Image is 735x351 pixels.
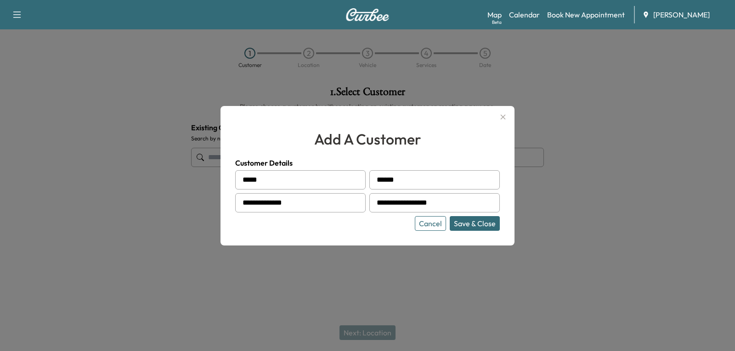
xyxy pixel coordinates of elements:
a: Book New Appointment [547,9,625,20]
button: Cancel [415,216,446,231]
h4: Customer Details [235,157,500,168]
button: Save & Close [450,216,500,231]
img: Curbee Logo [345,8,390,21]
a: Calendar [509,9,540,20]
span: [PERSON_NAME] [653,9,710,20]
h2: add a customer [235,128,500,150]
a: MapBeta [487,9,502,20]
div: Beta [492,19,502,26]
